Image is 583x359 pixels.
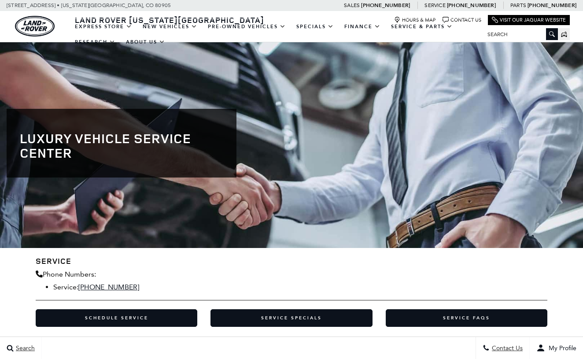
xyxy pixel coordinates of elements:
a: [PHONE_NUMBER] [447,2,496,9]
a: [PHONE_NUMBER] [78,283,139,291]
a: [STREET_ADDRESS] • [US_STATE][GEOGRAPHIC_DATA], CO 80905 [7,2,171,8]
nav: Main Navigation [70,19,481,50]
span: Sales [344,2,360,8]
span: Search [14,344,35,352]
a: Hours & Map [394,17,436,23]
h1: Luxury Vehicle Service Center [20,131,223,160]
span: Service [424,2,445,8]
h3: Service [36,257,547,266]
a: About Us [121,34,170,50]
a: Service Specials [210,309,372,327]
a: land-rover [15,16,55,37]
a: [PHONE_NUMBER] [361,2,410,9]
img: Land Rover [15,16,55,37]
a: EXPRESS STORE [70,19,137,34]
span: Land Rover [US_STATE][GEOGRAPHIC_DATA] [75,15,264,25]
a: New Vehicles [137,19,203,34]
a: Finance [339,19,386,34]
a: Schedule Service [36,309,197,327]
a: Service & Parts [386,19,458,34]
span: Phone Numbers: [43,270,96,278]
a: Land Rover [US_STATE][GEOGRAPHIC_DATA] [70,15,269,25]
button: user-profile-menu [530,337,583,359]
span: My Profile [545,344,576,352]
input: Search [481,29,558,40]
a: Contact Us [443,17,481,23]
a: [PHONE_NUMBER] [528,2,576,9]
span: Parts [510,2,526,8]
a: Research [70,34,121,50]
a: Specials [291,19,339,34]
a: Service FAQs [386,309,547,327]
a: Pre-Owned Vehicles [203,19,291,34]
a: Visit Our Jaguar Website [492,17,566,23]
span: Contact Us [490,344,523,352]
